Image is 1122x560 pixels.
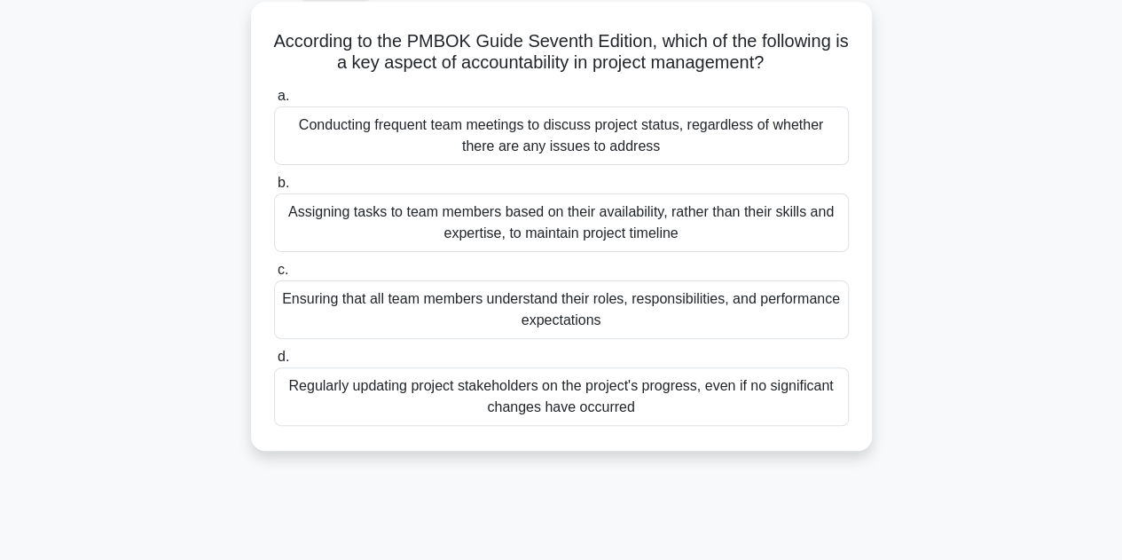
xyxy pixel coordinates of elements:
span: c. [278,262,288,277]
div: Assigning tasks to team members based on their availability, rather than their skills and experti... [274,193,849,252]
div: Conducting frequent team meetings to discuss project status, regardless of whether there are any ... [274,106,849,165]
div: Regularly updating project stakeholders on the project's progress, even if no significant changes... [274,367,849,426]
span: a. [278,88,289,103]
div: Ensuring that all team members understand their roles, responsibilities, and performance expectat... [274,280,849,339]
span: b. [278,175,289,190]
h5: According to the PMBOK Guide Seventh Edition, which of the following is a key aspect of accountab... [272,30,851,75]
span: d. [278,349,289,364]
